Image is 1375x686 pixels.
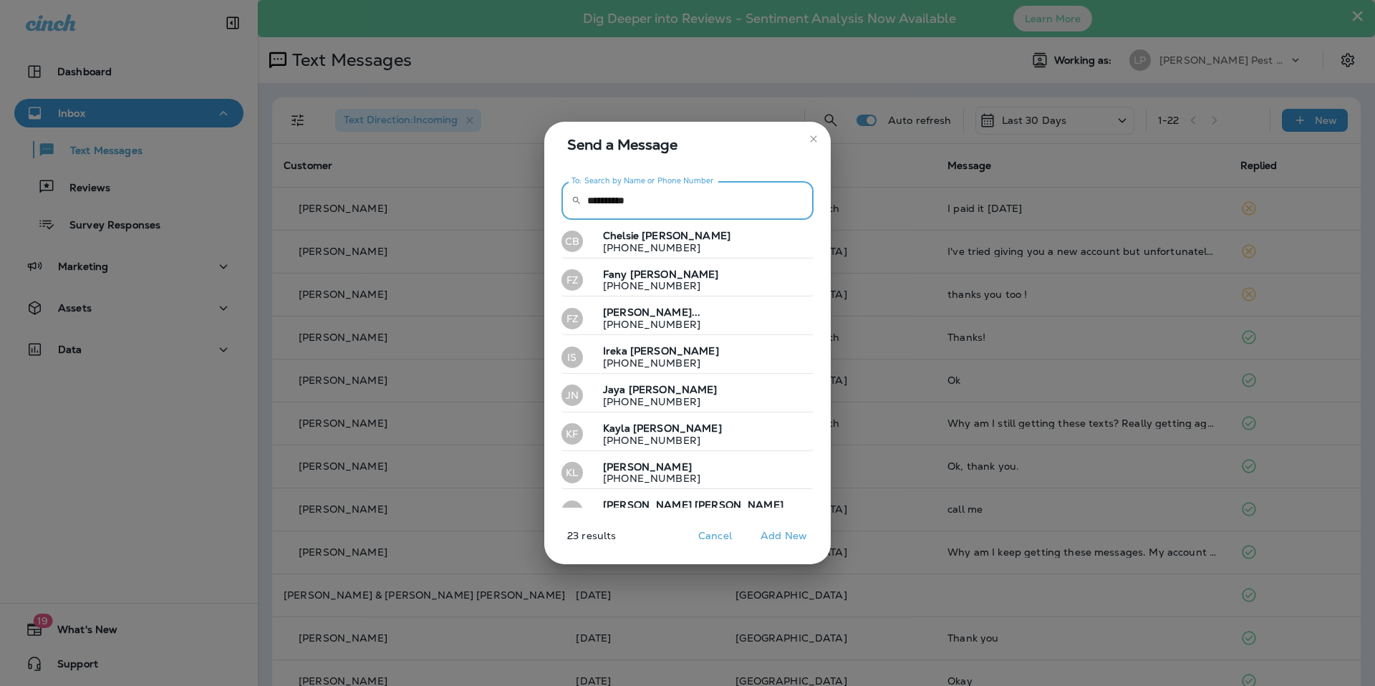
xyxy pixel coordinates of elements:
button: Add New [753,525,814,547]
span: [PERSON_NAME]... [603,306,700,319]
span: [PERSON_NAME] [630,268,719,281]
span: [PERSON_NAME] [633,422,722,435]
button: KB[PERSON_NAME] [PERSON_NAME][PHONE_NUMBER] [561,495,814,528]
span: Fany [603,268,627,281]
p: [PHONE_NUMBER] [592,357,719,369]
button: KFKayla [PERSON_NAME][PHONE_NUMBER] [561,418,814,451]
div: JN [561,385,583,406]
span: [PERSON_NAME] [695,498,783,511]
button: FZ[PERSON_NAME]... [PHONE_NUMBER] [561,302,814,335]
button: JNJaya [PERSON_NAME][PHONE_NUMBER] [561,380,814,412]
span: [PERSON_NAME] [603,498,692,511]
div: FZ [561,308,583,329]
div: CB [561,231,583,252]
div: KL [561,462,583,483]
button: ISIreka [PERSON_NAME][PHONE_NUMBER] [561,341,814,374]
span: Kayla [603,422,630,435]
span: [PERSON_NAME] [629,383,718,396]
div: KF [561,423,583,445]
span: Ireka [603,344,627,357]
button: FZFany [PERSON_NAME][PHONE_NUMBER] [561,264,814,297]
button: CBChelsie [PERSON_NAME][PHONE_NUMBER] [561,226,814,259]
span: [PERSON_NAME] [630,344,719,357]
p: [PHONE_NUMBER] [592,473,700,484]
p: [PHONE_NUMBER] [592,396,718,407]
span: [PERSON_NAME] [603,460,692,473]
p: [PHONE_NUMBER] [592,319,700,330]
p: 23 results [539,530,616,553]
label: To: Search by Name or Phone Number [571,175,714,186]
div: KB [561,501,583,522]
p: [PHONE_NUMBER] [592,280,719,291]
button: Cancel [688,525,742,547]
span: Chelsie [603,229,639,242]
button: KL[PERSON_NAME] [PHONE_NUMBER] [561,457,814,490]
div: FZ [561,269,583,291]
span: Jaya [603,383,626,396]
span: Send a Message [567,133,814,156]
p: [PHONE_NUMBER] [592,435,722,446]
div: IS [561,347,583,368]
span: [PERSON_NAME] [642,229,730,242]
button: close [802,127,825,150]
p: [PHONE_NUMBER] [592,242,730,253]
